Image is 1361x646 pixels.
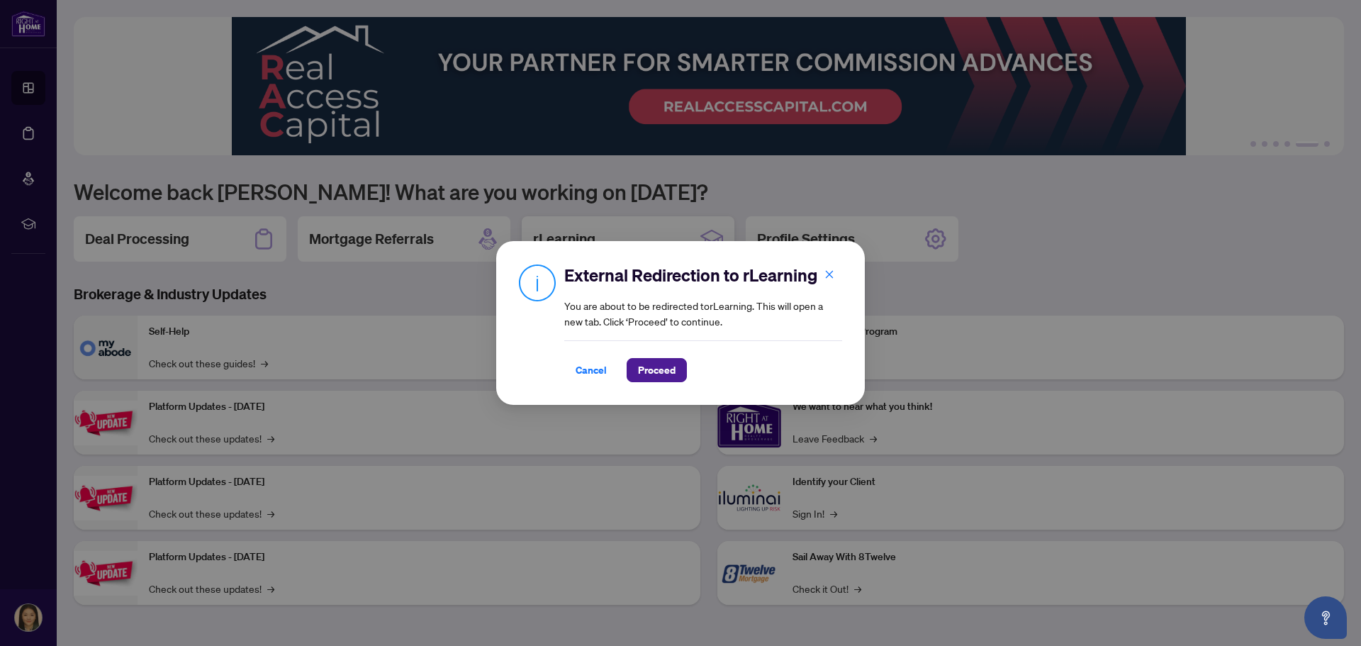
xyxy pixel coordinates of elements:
h2: External Redirection to rLearning [564,264,842,286]
span: Cancel [576,359,607,382]
span: Proceed [638,359,676,382]
button: Open asap [1304,596,1347,639]
span: close [824,269,834,279]
div: You are about to be redirected to rLearning . This will open a new tab. Click ‘Proceed’ to continue. [564,264,842,382]
button: Cancel [564,358,618,382]
button: Proceed [627,358,687,382]
img: Info Icon [519,264,556,301]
